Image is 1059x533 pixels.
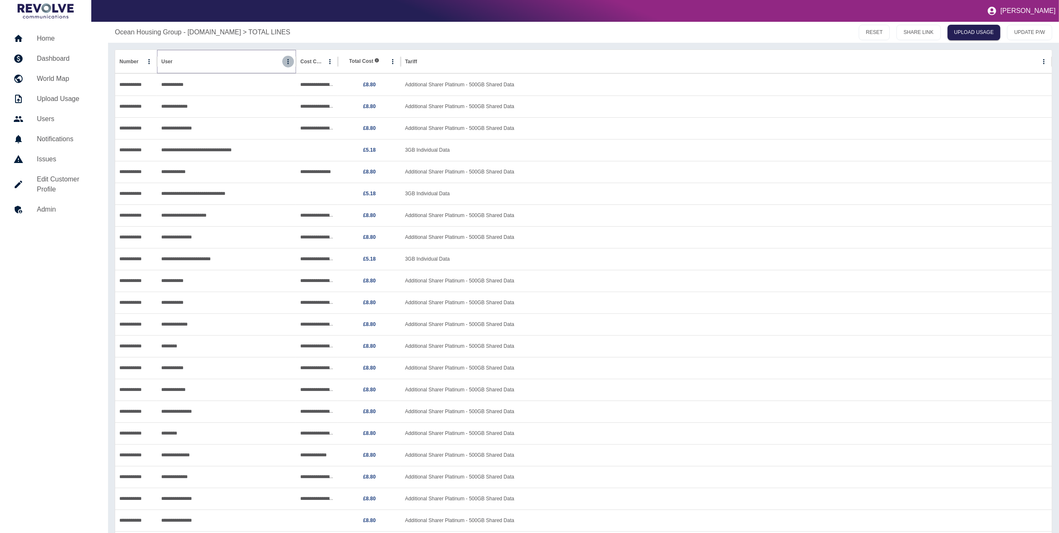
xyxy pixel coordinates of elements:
a: Admin [7,199,101,220]
a: £8.80 [363,387,376,393]
div: Additional Sharer Platinum - 500GB Shared Data [401,422,1052,444]
a: World Map [7,69,101,89]
div: Additional Sharer Platinum - 500GB Shared Data [401,401,1052,422]
a: £8.80 [363,496,376,502]
a: £8.80 [363,517,376,523]
div: Additional Sharer Platinum - 500GB Shared Data [401,117,1052,139]
div: Additional Sharer Platinum - 500GB Shared Data [401,357,1052,379]
button: [PERSON_NAME] [984,3,1059,19]
h5: Upload Usage [37,94,95,104]
button: SHARE LINK [897,25,940,40]
a: £8.80 [363,343,376,349]
a: £5.18 [363,191,376,197]
div: Additional Sharer Platinum - 500GB Shared Data [401,96,1052,117]
div: Additional Sharer Platinum - 500GB Shared Data [401,510,1052,531]
button: Cost Centre column menu [324,56,336,67]
button: User column menu [282,56,294,67]
button: UPDATE P/W [1007,25,1052,40]
a: Dashboard [7,49,101,69]
a: £8.80 [363,278,376,284]
div: Additional Sharer Platinum - 500GB Shared Data [401,488,1052,510]
a: £8.80 [363,300,376,305]
img: Logo [18,3,74,18]
span: Total Cost includes both fixed and variable costs. [349,58,379,65]
a: £8.80 [363,103,376,109]
h5: Notifications [37,134,95,144]
h5: Admin [37,204,95,215]
a: TOTAL LINES [248,27,290,37]
a: £8.80 [363,409,376,414]
div: Additional Sharer Platinum - 500GB Shared Data [401,444,1052,466]
a: £8.80 [363,321,376,327]
div: 3GB Individual Data [401,139,1052,161]
button: Number column menu [143,56,155,67]
div: User [161,59,173,65]
a: £8.80 [363,452,376,458]
div: Additional Sharer Platinum - 500GB Shared Data [401,204,1052,226]
a: UPLOAD USAGE [948,25,1001,40]
div: Additional Sharer Platinum - 500GB Shared Data [401,292,1052,313]
a: Edit Customer Profile [7,169,101,199]
a: £8.80 [363,169,376,175]
a: £8.80 [363,234,376,240]
div: Cost Centre [300,59,323,65]
h5: Users [37,114,95,124]
a: £5.18 [363,147,376,153]
a: Upload Usage [7,89,101,109]
a: £8.80 [363,430,376,436]
div: Additional Sharer Platinum - 500GB Shared Data [401,161,1052,183]
h5: Edit Customer Profile [37,174,95,194]
h5: Issues [37,154,95,164]
div: Number [119,59,138,65]
a: Issues [7,149,101,169]
h5: World Map [37,74,95,84]
a: £5.18 [363,256,376,262]
a: Notifications [7,129,101,149]
button: RESET [859,25,890,40]
a: Users [7,109,101,129]
button: Total Cost column menu [387,56,399,67]
div: 3GB Individual Data [401,183,1052,204]
h5: Home [37,34,95,44]
a: £8.80 [363,365,376,371]
div: Additional Sharer Platinum - 500GB Shared Data [401,379,1052,401]
div: Additional Sharer Platinum - 500GB Shared Data [401,74,1052,96]
div: Additional Sharer Platinum - 500GB Shared Data [401,270,1052,292]
a: Home [7,28,101,49]
div: 3GB Individual Data [401,248,1052,270]
p: > [243,27,247,37]
a: £8.80 [363,125,376,131]
h5: Dashboard [37,54,95,64]
a: Ocean Housing Group - [DOMAIN_NAME] [115,27,241,37]
p: [PERSON_NAME] [1000,7,1056,15]
div: Additional Sharer Platinum - 500GB Shared Data [401,466,1052,488]
div: Additional Sharer Platinum - 500GB Shared Data [401,313,1052,335]
a: £8.80 [363,82,376,88]
button: Tariff column menu [1038,56,1050,67]
div: Additional Sharer Platinum - 500GB Shared Data [401,335,1052,357]
a: £8.80 [363,474,376,480]
div: Tariff [405,59,417,65]
a: £8.80 [363,212,376,218]
div: Additional Sharer Platinum - 500GB Shared Data [401,226,1052,248]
